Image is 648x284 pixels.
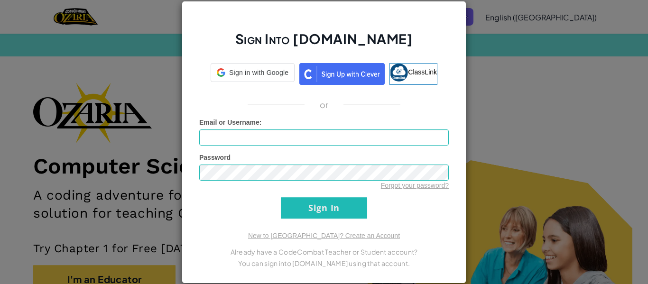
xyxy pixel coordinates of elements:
[390,64,408,82] img: classlink-logo-small.png
[408,68,437,75] span: ClassLink
[199,119,259,126] span: Email or Username
[381,182,449,189] a: Forgot your password?
[199,257,449,269] p: You can sign into [DOMAIN_NAME] using that account.
[199,246,449,257] p: Already have a CodeCombat Teacher or Student account?
[299,63,385,85] img: clever_sso_button@2x.png
[211,63,295,82] div: Sign in with Google
[199,30,449,57] h2: Sign Into [DOMAIN_NAME]
[199,118,262,127] label: :
[281,197,367,219] input: Sign In
[320,99,329,110] p: or
[199,154,231,161] span: Password
[229,68,288,77] span: Sign in with Google
[211,63,295,85] a: Sign in with Google
[248,232,400,239] a: New to [GEOGRAPHIC_DATA]? Create an Account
